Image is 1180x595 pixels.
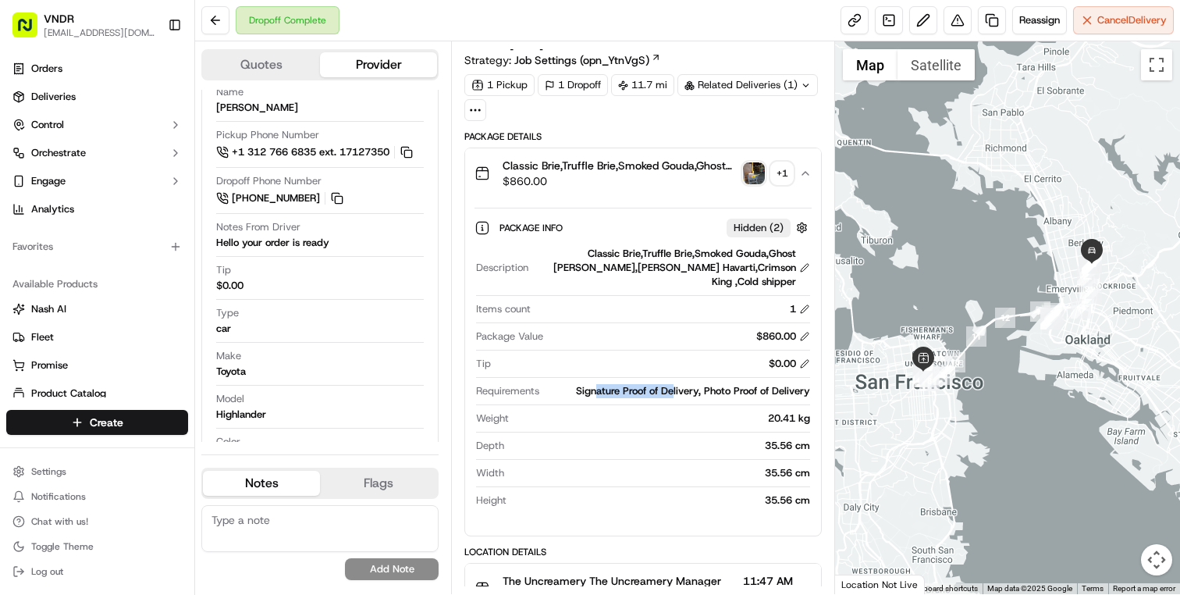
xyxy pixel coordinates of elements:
span: Create [90,415,123,430]
button: Flags [320,471,437,496]
div: 13 [1030,301,1050,322]
span: Promise [31,358,68,372]
span: Model [216,392,244,406]
a: Promise [12,358,182,372]
span: Chat with us! [31,515,88,528]
button: photo_proof_of_delivery image+1 [743,162,793,184]
img: Nash [16,16,47,47]
span: Job Settings (opn_YtnVgS) [514,52,649,68]
a: Nash AI [12,302,182,316]
button: CancelDelivery [1073,6,1174,34]
div: Favorites [6,234,188,259]
span: $860.00 [503,173,737,189]
img: 1736555255976-a54dd68f-1ca7-489b-9aae-adbdc363a1c4 [31,285,44,297]
button: See all [242,200,284,219]
span: Weight [476,412,509,426]
div: 💻 [132,351,144,363]
button: Hidden (2) [727,218,812,237]
input: Got a question? Start typing here... [41,101,281,117]
div: Highlander [216,408,266,422]
span: Settings [31,465,66,478]
a: +1 312 766 6835 ext. 17127350 [216,144,415,161]
span: • [130,284,135,297]
span: [PHONE_NUMBER] [232,191,320,205]
div: 1 Pickup [464,74,535,96]
span: +1 312 766 6835 ext. 17127350 [232,145,389,159]
img: Masood Aslam [16,269,41,294]
span: Items count [476,302,531,316]
span: • [130,242,135,255]
button: VNDR [44,11,74,27]
span: Analytics [31,202,74,216]
span: The Uncreamery The Uncreamery Manager [503,573,721,589]
a: Powered byPylon [110,387,189,399]
button: Settings [6,461,188,483]
button: Classic Brie,Truffle Brie,Smoked Gouda,Ghost [PERSON_NAME],[PERSON_NAME] Havarti,Crimson King ,Co... [465,148,821,198]
div: 10 [945,352,965,372]
span: Tip [216,263,231,277]
button: Notes [203,471,320,496]
button: Orchestrate [6,141,188,166]
div: 14 [1042,305,1062,326]
a: [PHONE_NUMBER] [216,190,346,207]
button: Fleet [6,325,188,350]
p: Welcome 👋 [16,62,284,87]
button: Create [6,410,188,435]
div: 7 [915,367,935,387]
span: Control [31,118,64,132]
span: Nash AI [31,302,66,316]
span: Product Catalog [31,387,106,401]
div: + 1 [771,162,793,184]
a: Terms (opens in new tab) [1082,584,1104,593]
span: Package Value [476,330,543,344]
div: 11.7 mi [611,74,674,96]
div: Strategy: [464,52,661,68]
div: 35.56 cm [510,439,810,453]
span: [DATE] [138,284,170,297]
a: Job Settings (opn_YtnVgS) [514,52,661,68]
span: Knowledge Base [31,349,119,365]
span: Name [216,85,243,99]
span: Description [476,261,528,275]
span: Make [216,349,241,363]
div: 16 [1040,308,1061,329]
div: Location Details [464,546,822,558]
span: Tip [476,357,491,371]
div: 19 [1071,298,1091,319]
span: Deliveries [31,90,76,104]
span: 11:47 AM [743,573,793,589]
div: Hello your order is ready [216,236,329,250]
span: Fleet [31,330,54,344]
div: Classic Brie,Truffle Brie,Smoked Gouda,Ghost [PERSON_NAME],[PERSON_NAME] Havarti,Crimson King ,Co... [535,247,810,289]
span: Hidden ( 2 ) [734,221,784,235]
div: car [216,322,231,336]
span: API Documentation [147,349,251,365]
div: Package Details [464,130,822,143]
a: Open this area in Google Maps (opens a new window) [839,574,890,594]
span: Depth [476,439,504,453]
span: Color [216,435,240,449]
div: 22 [1077,266,1097,287]
div: Signature Proof of Delivery, Photo Proof of Delivery [546,384,810,398]
a: Orders [6,56,188,81]
div: 23 [1080,258,1100,278]
button: Engage [6,169,188,194]
span: Toggle Theme [31,540,94,553]
div: 8 [919,371,940,391]
a: Fleet [12,330,182,344]
button: [EMAIL_ADDRESS][DOMAIN_NAME] [44,27,155,39]
div: We're available if you need us! [70,165,215,177]
div: 18 [1044,303,1064,323]
span: Height [476,493,506,508]
div: $0.00 [216,279,243,293]
button: Quotes [203,52,320,77]
span: Cancel Delivery [1097,13,1167,27]
span: [PERSON_NAME] [48,242,126,255]
button: Show satellite imagery [897,49,975,80]
div: 1 [790,302,810,316]
button: Map camera controls [1141,544,1172,575]
button: Keyboard shortcuts [911,583,978,594]
img: Google [839,574,890,594]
